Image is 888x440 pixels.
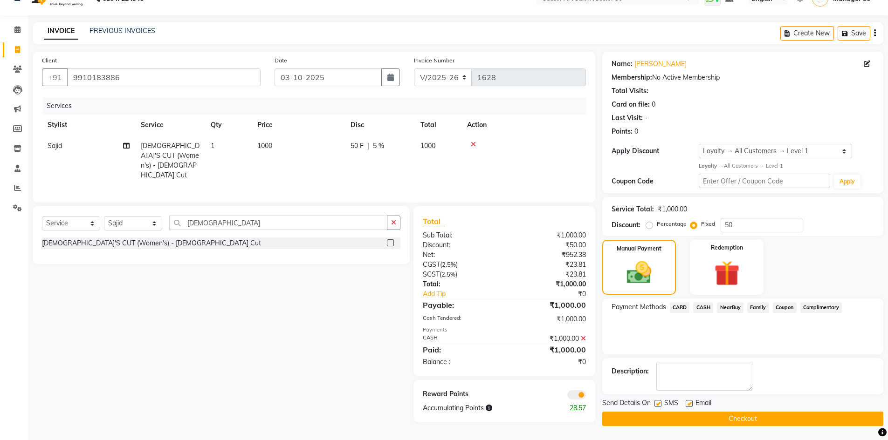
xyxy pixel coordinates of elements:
[699,162,874,170] div: All Customers → Level 1
[504,279,593,289] div: ₹1,000.00
[504,250,593,260] div: ₹952.38
[42,115,135,135] th: Stylist
[834,175,860,189] button: Apply
[645,113,647,123] div: -
[504,240,593,250] div: ₹50.00
[612,176,699,186] div: Coupon Code
[652,100,655,109] div: 0
[717,302,743,313] span: NearBuy
[612,146,699,156] div: Apply Discount
[420,142,435,150] span: 1000
[205,115,252,135] th: Qty
[416,289,519,299] a: Add Tip
[612,204,654,214] div: Service Total:
[423,260,440,269] span: CGST
[549,403,593,413] div: 28.57
[504,270,593,279] div: ₹23.81
[351,141,364,151] span: 50 F
[773,302,797,313] span: Coupon
[612,302,666,312] span: Payment Methods
[141,142,200,179] span: [DEMOGRAPHIC_DATA]'S CUT (Women's) - [DEMOGRAPHIC_DATA] Cut
[461,115,586,135] th: Action
[504,260,593,270] div: ₹23.81
[519,289,593,299] div: ₹0
[169,216,387,230] input: Search or Scan
[701,220,715,228] label: Fixed
[670,302,690,313] span: CARD
[415,115,461,135] th: Total
[275,56,287,65] label: Date
[416,230,504,240] div: Sub Total:
[414,56,454,65] label: Invoice Number
[658,204,687,214] div: ₹1,000.00
[699,174,830,188] input: Enter Offer / Coupon Code
[504,344,593,355] div: ₹1,000.00
[504,314,593,324] div: ₹1,000.00
[612,86,648,96] div: Total Visits:
[800,302,842,313] span: Complimentary
[416,403,548,413] div: Accumulating Points
[693,302,713,313] span: CASH
[416,240,504,250] div: Discount:
[135,115,205,135] th: Service
[345,115,415,135] th: Disc
[634,127,638,136] div: 0
[612,113,643,123] div: Last Visit:
[373,141,384,151] span: 5 %
[442,261,456,268] span: 2.5%
[634,59,687,69] a: [PERSON_NAME]
[48,142,62,150] span: Sajid
[416,334,504,344] div: CASH
[42,56,57,65] label: Client
[612,366,649,376] div: Description:
[416,314,504,324] div: Cash Tendered:
[423,217,444,226] span: Total
[423,270,440,278] span: SGST
[416,389,504,399] div: Reward Points
[416,279,504,289] div: Total:
[416,270,504,279] div: ( )
[706,257,748,289] img: _gift.svg
[612,73,874,82] div: No Active Membership
[612,59,633,69] div: Name:
[504,357,593,367] div: ₹0
[695,398,711,410] span: Email
[612,127,633,136] div: Points:
[367,141,369,151] span: |
[711,244,743,252] label: Redemption
[211,142,214,150] span: 1
[747,302,769,313] span: Family
[699,162,723,169] strong: Loyalty →
[441,271,455,278] span: 2.5%
[504,334,593,344] div: ₹1,000.00
[504,230,593,240] div: ₹1,000.00
[416,260,504,270] div: ( )
[617,244,661,253] label: Manual Payment
[416,357,504,367] div: Balance :
[780,26,834,41] button: Create New
[657,220,687,228] label: Percentage
[664,398,678,410] span: SMS
[252,115,345,135] th: Price
[89,27,155,35] a: PREVIOUS INVOICES
[612,220,640,230] div: Discount:
[416,250,504,260] div: Net:
[416,344,504,355] div: Paid:
[423,326,585,334] div: Payments
[67,68,261,86] input: Search by Name/Mobile/Email/Code
[602,398,651,410] span: Send Details On
[619,258,659,287] img: _cash.svg
[257,142,272,150] span: 1000
[504,299,593,311] div: ₹1,000.00
[43,97,593,115] div: Services
[602,412,883,426] button: Checkout
[416,299,504,311] div: Payable:
[838,26,870,41] button: Save
[44,23,78,40] a: INVOICE
[612,100,650,109] div: Card on file:
[612,73,652,82] div: Membership:
[42,68,68,86] button: +91
[42,238,261,248] div: [DEMOGRAPHIC_DATA]'S CUT (Women's) - [DEMOGRAPHIC_DATA] Cut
